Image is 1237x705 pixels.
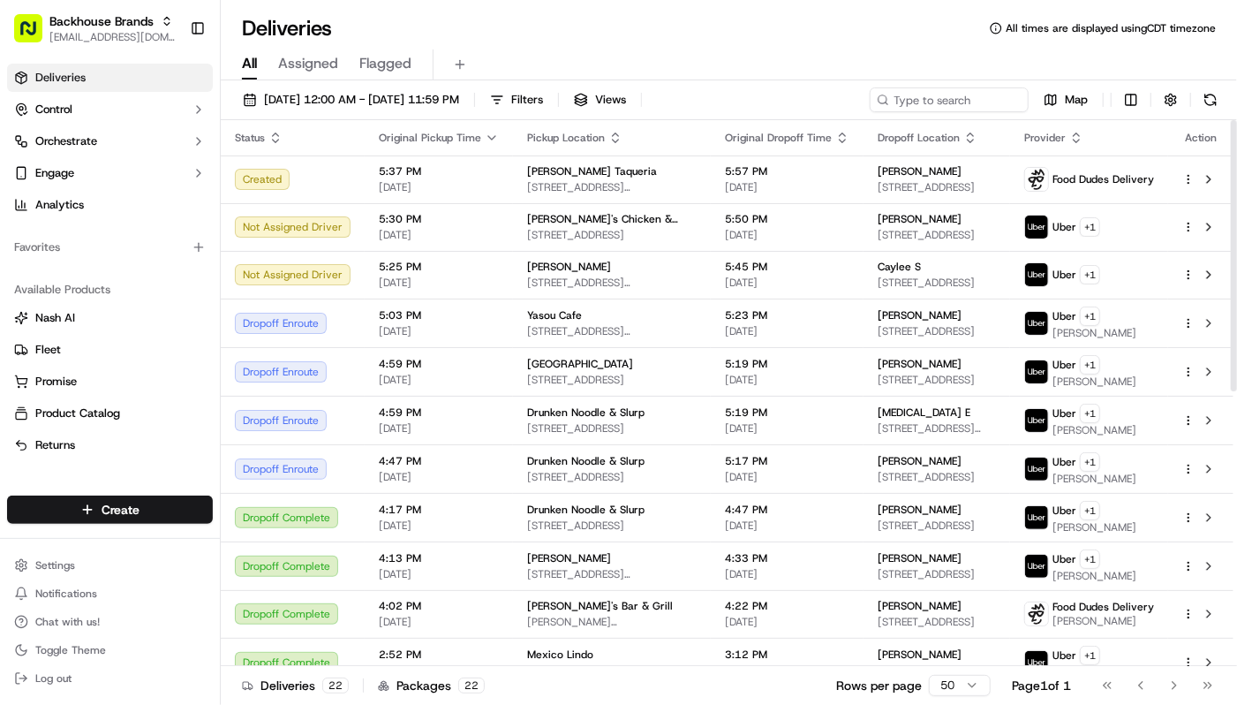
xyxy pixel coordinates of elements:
span: Pylon [176,439,214,452]
span: Returns [35,437,75,453]
img: uber-new-logo.jpeg [1025,360,1048,383]
span: Uber [1052,455,1076,469]
span: Log out [35,671,72,686]
span: [PERSON_NAME]'s Bar & Grill [527,599,673,613]
div: We're available if you need us! [79,187,243,201]
span: [DATE] [379,373,499,387]
span: [PERSON_NAME] [878,454,962,468]
span: Deliveries [35,70,86,86]
span: 5:19 PM [725,357,849,371]
span: [DATE] [379,180,499,194]
span: Original Pickup Time [379,131,481,145]
span: 4:13 PM [379,551,499,565]
button: Filters [482,87,551,112]
span: [DATE] [379,470,499,484]
span: [DATE] [725,567,849,581]
a: Promise [14,374,206,390]
img: uber-new-logo.jpeg [1025,263,1048,286]
button: Start new chat [300,175,321,196]
span: [DATE] [379,276,499,290]
input: Got a question? Start typing here... [46,115,318,133]
span: [GEOGRAPHIC_DATA] [527,357,633,371]
span: [STREET_ADDRESS] [878,567,996,581]
span: Filters [511,92,543,108]
span: Food Dudes Delivery [1052,172,1154,186]
span: [STREET_ADDRESS] [878,180,996,194]
button: +1 [1080,452,1100,472]
span: 5:50 PM [725,212,849,226]
span: [PERSON_NAME] [878,648,962,662]
span: [STREET_ADDRESS][PERSON_NAME] [527,324,697,338]
div: 📗 [18,398,32,412]
span: [STREET_ADDRESS] [527,228,697,242]
span: Nash AI [35,310,75,326]
span: [STREET_ADDRESS] [878,519,996,533]
span: 5:30 PM [379,212,499,226]
span: [DATE] [725,421,849,436]
span: [PERSON_NAME] [878,357,962,371]
img: uber-new-logo.jpeg [1025,651,1048,674]
span: [PERSON_NAME] [1052,614,1154,628]
button: +1 [1080,646,1100,665]
button: Backhouse Brands [49,12,154,30]
div: 22 [458,678,485,694]
div: Past conversations [18,231,118,245]
span: Fleet [35,342,61,358]
span: Drunken Noodle & Slurp [527,503,645,517]
a: 💻API Documentation [142,389,290,421]
img: uber-new-logo.jpeg [1025,216,1048,239]
span: Provider [1024,131,1066,145]
a: Powered byPylon [124,438,214,452]
span: [DATE] [725,373,849,387]
p: Rows per page [836,677,922,694]
span: [DATE] [725,228,849,242]
span: [DATE] [725,615,849,629]
span: [DATE] [379,228,499,242]
span: [PERSON_NAME] [878,164,962,178]
span: 4:02 PM [379,599,499,613]
span: [STREET_ADDRESS][PERSON_NAME] [527,180,697,194]
span: [DATE] [725,324,849,338]
span: Drunken Noodle & Slurp [527,406,645,420]
span: Status [235,131,265,145]
span: [STREET_ADDRESS] [527,421,697,436]
span: Original Dropoff Time [725,131,832,145]
button: Promise [7,368,213,396]
button: Toggle Theme [7,638,213,663]
span: Create [102,501,140,519]
button: +1 [1080,307,1100,326]
span: [PERSON_NAME] [1052,375,1136,389]
p: Welcome 👋 [18,72,321,100]
img: 1736555255976-a54dd68f-1ca7-489b-9aae-adbdc363a1c4 [18,170,49,201]
span: Caylee S [878,260,921,274]
span: 4:59 PM [379,406,499,420]
button: +1 [1080,265,1100,284]
span: Engage [35,165,74,181]
span: [PERSON_NAME] Taqueria [527,164,657,178]
img: Nash [18,19,53,54]
span: [STREET_ADDRESS] [878,276,996,290]
span: [DATE] 12:00 AM - [DATE] 11:59 PM [264,92,459,108]
button: +1 [1080,355,1100,375]
span: All [242,53,257,74]
span: [DATE] [379,615,499,629]
span: [DATE] [379,567,499,581]
img: 1736555255976-a54dd68f-1ca7-489b-9aae-adbdc363a1c4 [35,276,49,290]
span: [DATE] [247,275,283,289]
button: Settings [7,553,213,578]
span: Settings [35,558,75,572]
span: 4:22 PM [725,599,849,613]
button: Nash AI [7,304,213,332]
span: [PERSON_NAME] [1052,472,1136,486]
button: +1 [1080,217,1100,237]
span: 5:17 PM [725,454,849,468]
img: uber-new-logo.jpeg [1025,506,1048,529]
span: [STREET_ADDRESS][PERSON_NAME] [878,421,996,436]
span: Uber [1052,220,1076,234]
span: Notifications [35,587,97,601]
span: Promise [35,374,77,390]
span: Flagged [359,53,411,74]
div: 22 [322,678,349,694]
span: 3:12 PM [725,648,849,662]
span: [DATE] [725,470,849,484]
